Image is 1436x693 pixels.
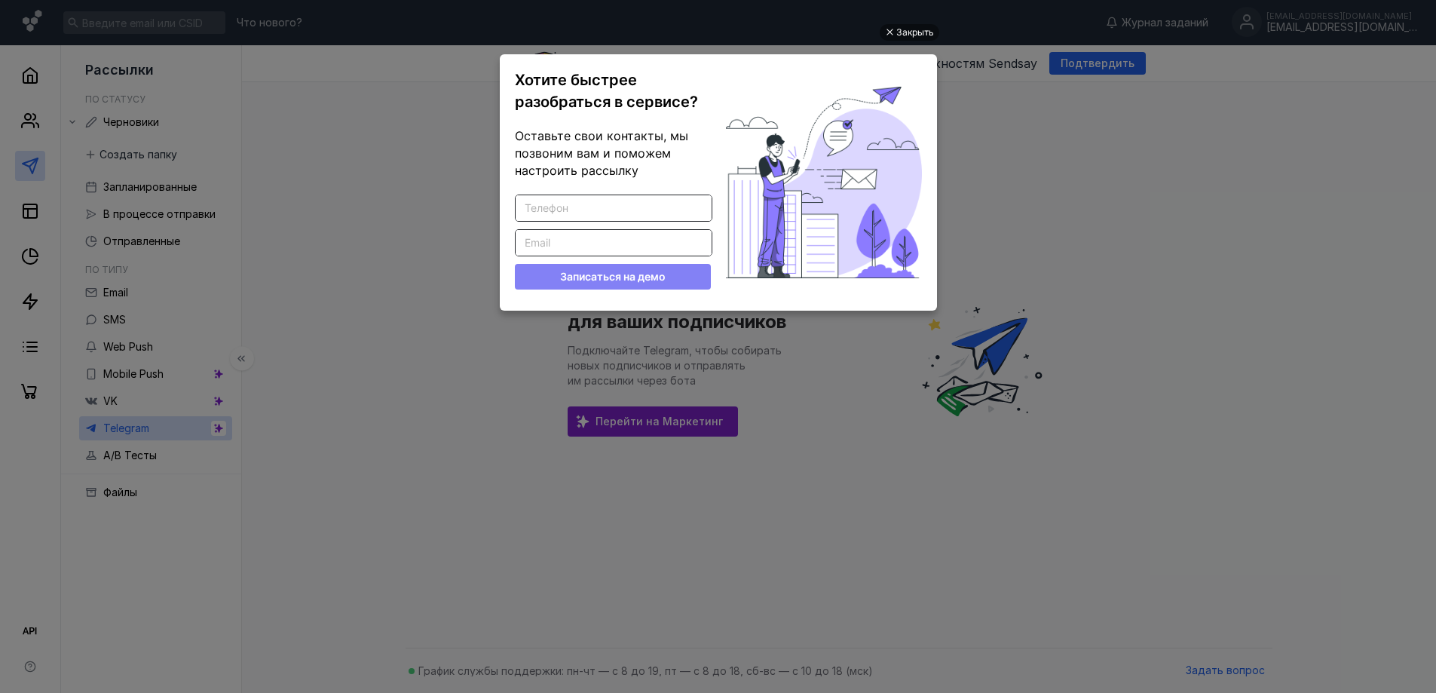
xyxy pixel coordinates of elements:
[515,264,711,290] button: Записаться на демо
[896,24,934,41] div: Закрыть
[515,71,698,111] span: Хотите быстрее разобраться в сервисе?
[515,128,688,178] span: Оставьте свои контакты, мы позвоним вам и поможем настроить рассылку
[516,230,712,256] input: Email
[516,195,712,221] input: Телефон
